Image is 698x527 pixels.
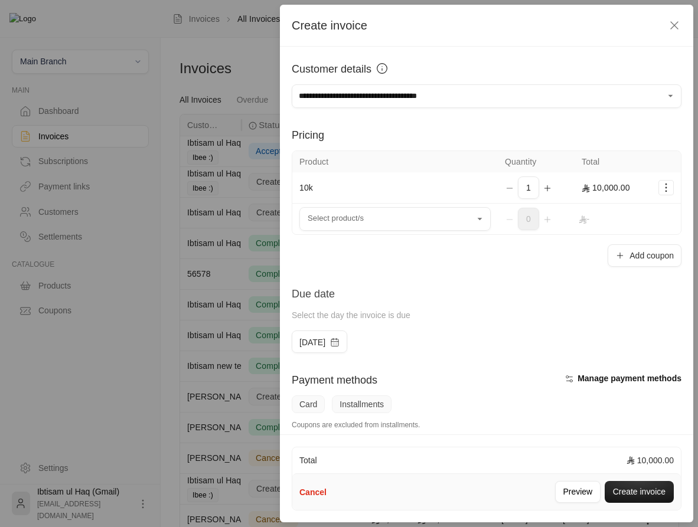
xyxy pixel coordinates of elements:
button: Cancel [299,486,327,498]
div: Due date [292,286,410,302]
table: Selected Products [292,150,681,235]
th: Product [292,151,498,172]
button: Add coupon [608,244,681,267]
span: Customer details [292,61,371,77]
div: Pricing [292,127,681,143]
td: - [575,204,651,234]
span: [DATE] [299,336,325,348]
span: 0 [518,208,539,230]
button: Open [664,89,678,103]
span: 1 [518,176,539,199]
span: Payment methods [292,374,377,386]
span: Installments [332,395,392,413]
th: Quantity [498,151,575,172]
span: 10,000.00 [627,454,674,466]
span: Total [299,454,317,466]
span: 10,000.00 [582,183,630,192]
span: 10k [299,183,313,192]
button: Create invoice [605,481,674,503]
th: Total [575,151,651,172]
span: Select the day the invoice is due [292,310,410,320]
button: Preview [555,481,601,503]
button: Open [473,212,487,226]
span: Card [292,395,325,413]
div: Coupons are excluded from installments. [286,420,687,430]
span: Create invoice [292,19,367,32]
span: Manage payment methods [578,374,681,383]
